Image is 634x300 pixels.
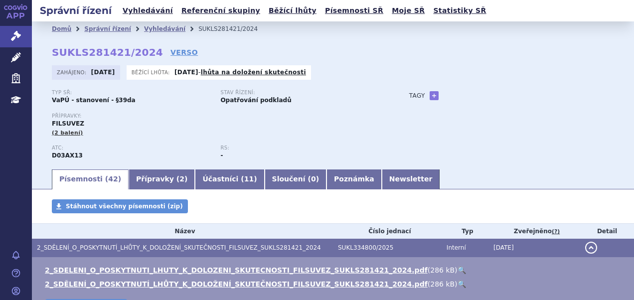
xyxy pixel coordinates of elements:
strong: BŘEZOVÁ KŮRA [52,152,83,159]
span: 42 [108,175,118,183]
th: Název [32,224,333,239]
span: FILSUVEZ [52,120,84,127]
a: Přípravky (2) [129,169,195,189]
abbr: (?) [552,228,560,235]
strong: - [220,152,223,159]
a: Poznámka [326,169,382,189]
li: ( ) [45,265,624,275]
span: (2 balení) [52,130,83,136]
span: 0 [311,175,316,183]
th: Číslo jednací [333,224,442,239]
a: Newsletter [382,169,440,189]
p: - [174,68,306,76]
span: Zahájeno: [57,68,88,76]
a: Stáhnout všechny písemnosti (zip) [52,199,188,213]
span: 11 [244,175,254,183]
a: 🔍 [458,266,466,274]
a: 2_SDELENI_O_POSKYTNUTI_LHUTY_K_DOLOZENI_SKUTECNOSTI_FILSUVEZ_SUKLS281421_2024.pdf [45,266,428,274]
a: 2_SDĚLENÍ_O_POSKYTNUTÍ_LHŮTY_K_DOLOŽENÍ_SKUTEČNOSTI_FILSUVEZ_SUKLS281421_2024.pdf [45,280,428,288]
h2: Správní řízení [32,3,120,17]
button: detail [585,242,597,254]
a: Moje SŘ [389,4,428,17]
span: 2_SDĚLENÍ_O_POSKYTNUTÍ_LHŮTY_K_DOLOŽENÍ_SKUTEČNOSTI_FILSUVEZ_SUKLS281421_2024 [37,244,321,251]
a: Referenční skupiny [178,4,263,17]
a: Domů [52,25,71,32]
span: Stáhnout všechny písemnosti (zip) [66,203,183,210]
p: ATC: [52,145,210,151]
span: 286 kB [430,280,455,288]
td: SUKL334800/2025 [333,239,442,257]
span: Běžící lhůta: [132,68,172,76]
span: 2 [179,175,184,183]
h3: Tagy [409,90,425,102]
strong: [DATE] [91,69,115,76]
p: Typ SŘ: [52,90,210,96]
a: Vyhledávání [144,25,185,32]
td: [DATE] [488,239,580,257]
a: Běžící lhůty [266,4,319,17]
a: Vyhledávání [120,4,176,17]
a: Správní řízení [84,25,131,32]
strong: [DATE] [174,69,198,76]
p: Stav řízení: [220,90,379,96]
p: RS: [220,145,379,151]
li: ( ) [45,279,624,289]
a: Sloučení (0) [265,169,326,189]
a: lhůta na doložení skutečnosti [201,69,306,76]
a: Statistiky SŘ [430,4,489,17]
a: VERSO [170,47,198,57]
li: SUKLS281421/2024 [198,21,271,36]
th: Zveřejněno [488,224,580,239]
p: Přípravky: [52,113,389,119]
th: Typ [442,224,488,239]
strong: VaPÚ - stanovení - §39da [52,97,136,104]
a: Písemnosti (42) [52,169,129,189]
a: Písemnosti SŘ [322,4,386,17]
strong: Opatřování podkladů [220,97,291,104]
a: 🔍 [458,280,466,288]
a: Účastníci (11) [195,169,264,189]
th: Detail [580,224,634,239]
span: Interní [447,244,466,251]
strong: SUKLS281421/2024 [52,46,163,58]
a: + [430,91,439,100]
span: 286 kB [430,266,455,274]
